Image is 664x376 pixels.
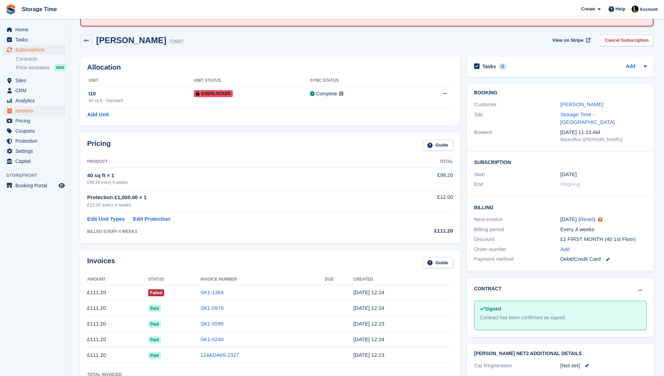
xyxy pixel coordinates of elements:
span: Account [640,6,658,13]
div: I10 [89,90,194,98]
div: Discount [474,235,560,243]
td: £99.20 [386,167,453,189]
a: Cancel Subscription [600,35,654,46]
a: menu [3,25,66,34]
td: £111.20 [87,332,148,347]
div: Customer [474,101,560,109]
div: Billing period [474,226,560,234]
th: Product [87,156,386,167]
h2: Booking [474,90,647,96]
div: £1 FIRST MONTH (40 1st Floor) [560,235,647,243]
div: [DATE] ( ) [560,216,647,224]
span: Booking Portal [15,181,57,190]
time: 2025-07-04 11:24:07 UTC [353,305,384,311]
div: Tooltip anchor [597,217,603,223]
span: Settings [15,146,57,156]
th: Created [353,274,453,285]
a: menu [3,146,66,156]
h2: [PERSON_NAME] Net2 Additional Details [474,351,647,357]
span: Paid [148,352,161,359]
img: icon-info-grey-7440780725fd019a000dd9b08b2336e03edf1995a4989e88bcd33f0948082b44.svg [339,92,343,96]
div: End [474,180,560,188]
th: Total [386,156,453,167]
a: menu [3,181,66,190]
h2: Tasks [482,63,496,70]
div: 40 sq ft - Standard [89,97,194,104]
span: Tasks [15,35,57,45]
div: Order number [474,245,560,253]
a: Storage Time - [GEOGRAPHIC_DATA] [560,111,615,125]
h2: Pricing [87,140,111,151]
span: Price increases [16,64,49,71]
div: Car Registration [474,362,560,370]
a: Guide [422,140,453,151]
span: Create [581,6,595,13]
div: Protection £1,000.00 × 1 [87,194,386,202]
a: Preview store [58,181,66,190]
div: Next invoice [474,216,560,224]
span: View on Stripe [552,37,583,44]
span: Ongoing [560,181,580,187]
a: SK1-1364 [200,289,224,295]
div: 0 [499,63,507,70]
a: Add [626,63,635,71]
h2: Billing [474,204,647,211]
span: Coupons [15,126,57,136]
th: Due [325,274,353,285]
a: Reset [580,216,594,222]
img: stora-icon-8386f47178a22dfd0bd8f6a31ec36ba5ce8667c1dd55bd0f319d3a0aa187defe.svg [6,4,16,15]
a: menu [3,35,66,45]
a: Contracts [16,56,66,62]
a: 114ADA65-2327 [200,352,239,358]
a: menu [3,136,66,146]
div: Start [474,171,560,179]
a: Add Unit [87,111,109,119]
a: menu [3,45,66,55]
div: Site [474,111,560,126]
a: menu [3,76,66,85]
th: Unit Status [194,75,310,86]
th: Amount [87,274,148,285]
div: Backoffice ([PERSON_NAME]) [560,136,647,143]
a: menu [3,86,66,95]
td: £111.20 [87,285,148,300]
span: Help [616,6,625,13]
th: Unit [87,75,194,86]
span: Failed [148,289,165,296]
a: Add [560,245,570,253]
h2: Subscription [474,158,647,165]
span: Paid [148,321,161,328]
img: Laaibah Sarwar [632,6,639,13]
div: £111.20 [386,227,453,235]
time: 2025-06-06 11:23:57 UTC [353,321,384,327]
span: CRM [15,86,57,95]
a: Edit Unit Types [87,215,125,223]
span: Paid [148,305,161,312]
h2: [PERSON_NAME] [96,36,166,45]
a: menu [3,156,66,166]
a: View on Stripe [550,35,592,46]
a: Price increases NEW [16,64,66,71]
td: £111.20 [87,347,148,363]
a: SK1-0595 [200,321,224,327]
div: Debit/Credit Card [560,255,647,263]
span: Pricing [15,116,57,126]
th: Invoice Number [200,274,325,285]
div: [DATE] 11:23 AM [560,128,647,136]
div: NEW [54,64,66,71]
h2: Invoices [87,257,115,268]
time: 2025-05-09 11:24:22 UTC [353,336,384,342]
th: Status [148,274,200,285]
h2: Contract [474,285,502,292]
span: Storefront [6,172,69,179]
td: £111.20 [87,300,148,316]
span: Home [15,25,57,34]
div: BILLED EVERY 4 WEEKS [87,228,386,235]
div: Every 4 weeks [560,226,647,234]
span: Protection [15,136,57,146]
span: Overlocked [194,90,233,97]
a: menu [3,116,66,126]
span: Subscriptions [15,45,57,55]
div: Booked [474,128,560,143]
div: £12.00 every 4 weeks [87,202,386,209]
